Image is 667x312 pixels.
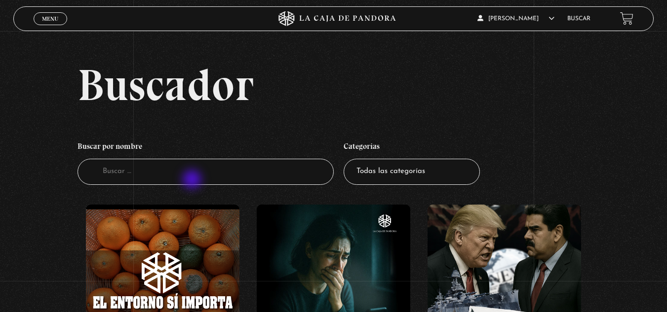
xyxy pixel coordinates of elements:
span: [PERSON_NAME] [477,16,554,22]
h2: Buscador [78,63,654,107]
h4: Categorías [344,137,480,159]
a: Buscar [567,16,590,22]
span: Menu [42,16,58,22]
h4: Buscar por nombre [78,137,334,159]
a: View your shopping cart [620,12,633,25]
span: Cerrar [39,24,62,31]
